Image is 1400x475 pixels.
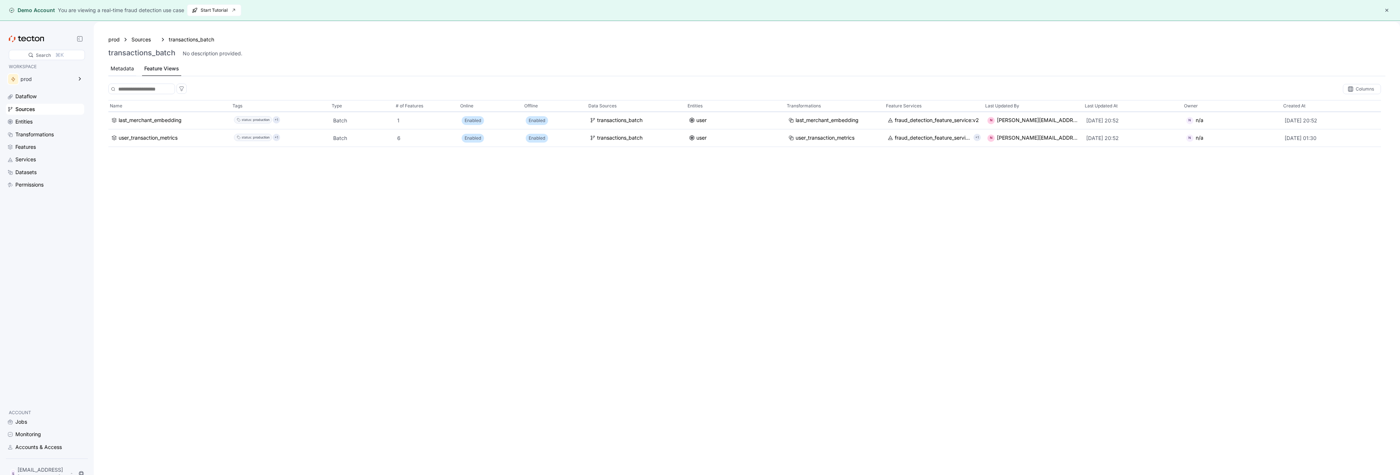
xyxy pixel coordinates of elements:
p: Batch [333,117,391,124]
a: Entities [6,116,84,127]
a: user_transaction_metrics [111,134,228,142]
a: transactions_batch [590,134,683,142]
div: status : [242,116,252,124]
a: fraud_detection_feature_service:v2 [887,116,981,124]
p: Type [332,102,342,110]
div: Feature Views [144,65,179,73]
p: Transformations [787,102,821,110]
p: Tags [232,102,242,110]
a: Transformations [6,129,84,140]
div: Datasets [15,168,37,176]
p: Entities [688,102,703,110]
div: Monitoring [15,430,41,438]
div: transactions_batch [597,116,643,124]
div: user [696,116,707,124]
div: user_transaction_metrics [796,134,854,142]
p: [DATE] 20:52 [1285,117,1378,124]
button: Start Tutorial [187,4,241,16]
a: prod [108,36,120,44]
div: Jobs [15,418,27,426]
a: Datasets [6,167,84,178]
a: Features [6,141,84,152]
p: Enabled [465,134,481,141]
div: last_merchant_embedding [119,116,182,124]
div: Services [15,155,36,163]
p: Last Updated By [985,102,1019,110]
div: transactions_batch [597,134,643,142]
a: user [689,116,782,124]
p: Owner [1184,102,1198,110]
div: Accounts & Access [15,443,62,451]
div: fraud_detection_feature_service:v2 [895,116,979,124]
a: Sources [6,104,84,115]
a: last_merchant_embedding [788,116,882,124]
div: Permissions [15,181,44,189]
a: transactions_batch [169,36,214,44]
div: production [253,116,269,124]
p: Enabled [529,117,545,124]
a: Dataflow [6,91,84,102]
p: Enabled [529,134,545,141]
p: +1 [975,134,979,141]
div: fraud_detection_feature_service [895,134,971,142]
div: Dataflow [15,92,37,100]
div: Entities [15,118,33,126]
a: Jobs [6,416,84,427]
p: 1 [397,117,455,124]
span: Start Tutorial [192,5,237,16]
p: Feature Services [886,102,921,110]
p: Name [110,102,122,110]
div: Demo Account [9,7,55,14]
a: fraud_detection_feature_service [887,134,971,142]
div: last_merchant_embedding [796,116,859,124]
p: +1 [275,116,278,124]
div: No description provided. [183,50,242,57]
div: Features [15,143,36,151]
div: Columns [1356,87,1374,91]
p: WORKSPACE [9,63,81,70]
div: Sources [15,105,35,113]
a: transactions_batch [590,116,683,124]
div: Search [36,52,51,59]
p: 6 [397,134,455,141]
div: user_transaction_metrics [119,134,178,142]
a: Accounts & Access [6,442,84,453]
div: You are viewing a real-time fraud detection use case [58,6,184,14]
p: ACCOUNT [9,409,81,416]
p: [DATE] 01:30 [1285,134,1378,141]
p: +1 [275,134,278,141]
div: user [696,134,707,142]
p: Data Sources [588,102,617,110]
p: # of Features [396,102,423,110]
div: status : [242,134,252,141]
a: user [689,134,782,142]
p: Created At [1283,102,1306,110]
div: Columns [1343,84,1381,94]
p: Offline [524,102,538,110]
a: Sources [131,36,157,44]
p: Last Updated At [1085,102,1118,110]
div: Search⌘K [9,50,85,60]
a: last_merchant_embedding [111,116,228,124]
h3: transactions_batch [108,48,175,57]
a: Monitoring [6,429,84,440]
p: Enabled [465,117,481,124]
p: Online [460,102,473,110]
a: user_transaction_metrics [788,134,882,142]
div: production [253,134,269,141]
div: Transformations [15,130,54,139]
div: ⌘K [55,51,64,59]
a: Permissions [6,179,84,190]
div: Metadata [111,65,134,73]
p: [DATE] 20:52 [1086,134,1180,141]
div: prod [21,77,72,82]
p: [DATE] 20:52 [1086,117,1180,124]
a: Services [6,154,84,165]
p: Batch [333,134,391,141]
